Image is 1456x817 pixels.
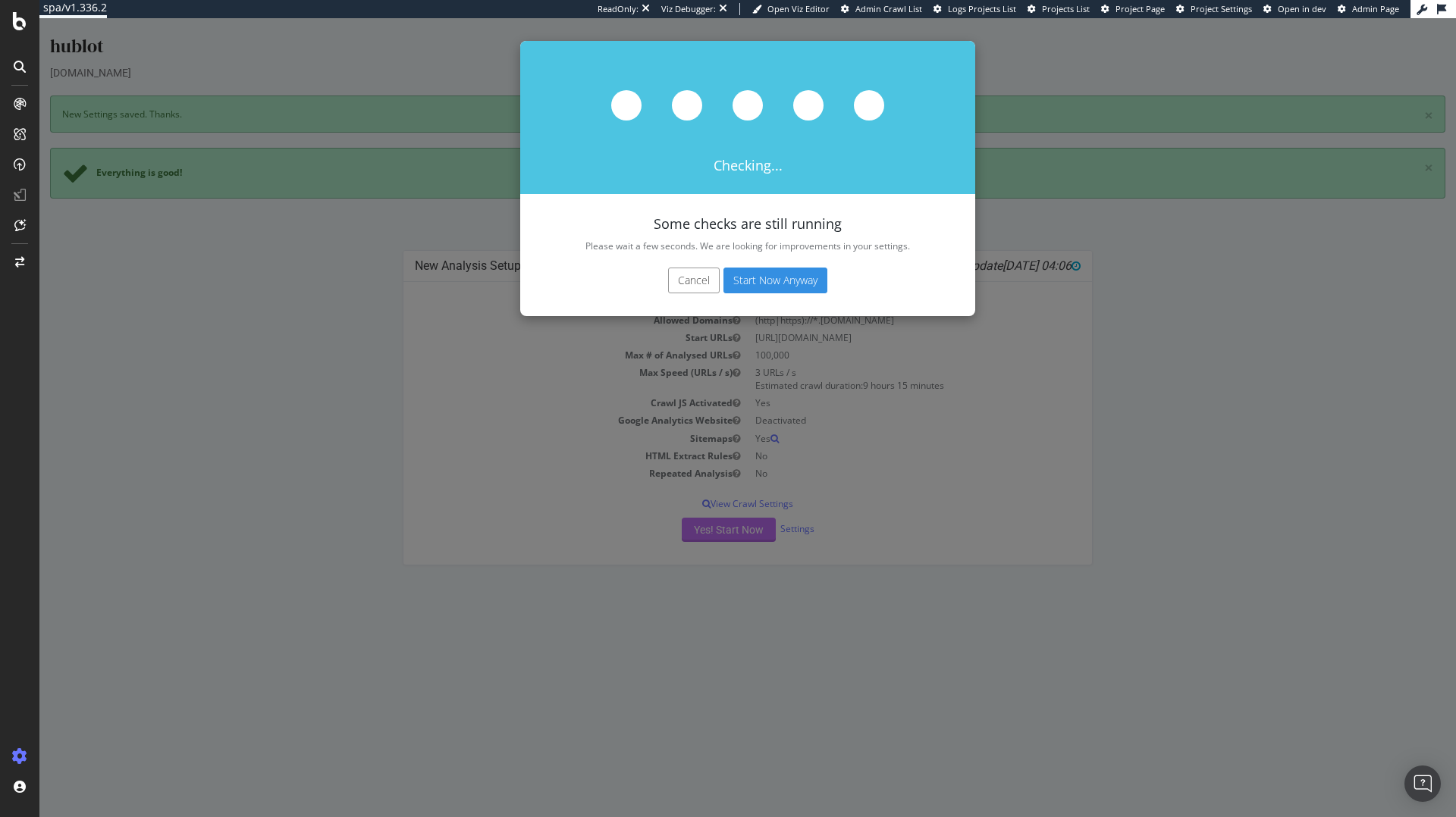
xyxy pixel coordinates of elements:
[481,23,936,176] div: Checking...
[598,3,639,15] div: ReadOnly:
[1101,3,1165,15] a: Project Page
[1263,3,1326,15] a: Open in dev
[934,3,1016,15] a: Logs Projects List
[661,3,716,15] div: Viz Debugger:
[948,3,1016,14] span: Logs Projects List
[1191,3,1252,14] span: Project Settings
[855,3,922,14] span: Admin Crawl List
[767,3,830,14] span: Open Viz Editor
[1042,3,1090,14] span: Projects List
[511,199,905,214] h4: Some checks are still running
[1352,3,1399,14] span: Admin Page
[841,3,922,15] a: Admin Crawl List
[752,3,830,15] a: Open Viz Editor
[1176,3,1252,15] a: Project Settings
[1116,3,1165,14] span: Project Page
[511,221,905,234] p: Please wait a few seconds. We are looking for improvements in your settings.
[684,249,788,275] button: Start Now Anyway
[629,249,680,275] button: Cancel
[1404,765,1441,802] div: Open Intercom Messenger
[1338,3,1399,15] a: Admin Page
[1028,3,1090,15] a: Projects List
[1278,3,1326,14] span: Open in dev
